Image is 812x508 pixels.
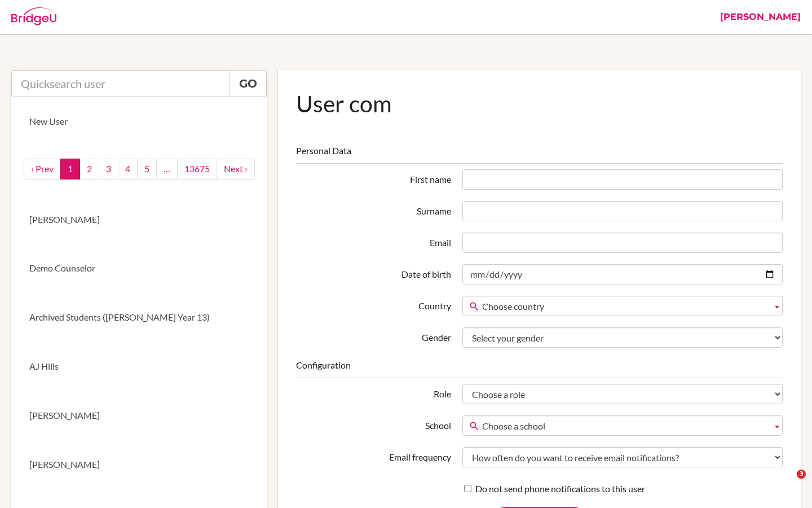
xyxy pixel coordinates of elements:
[137,159,157,179] a: 5
[290,447,456,464] label: Email frequency
[290,296,456,313] label: Country
[217,159,255,179] a: next
[11,293,267,342] a: Archived Students ([PERSON_NAME] Year 13)
[482,416,767,436] span: Choose a school
[11,7,56,25] img: Bridge-U
[290,415,456,432] label: School
[11,342,267,391] a: AJ Hills
[774,470,801,497] iframe: Intercom live chat
[177,159,217,179] a: 13675
[156,159,178,179] a: …
[230,70,267,97] a: Go
[464,485,471,492] input: Do not send phone notifications to this user
[118,159,138,179] a: 4
[290,233,456,249] label: Email
[11,244,267,293] a: Demo Counselor
[11,195,267,244] a: [PERSON_NAME]
[11,440,267,489] a: [PERSON_NAME]
[464,483,645,496] label: Do not send phone notifications to this user
[99,159,118,179] a: 3
[60,159,80,179] a: 1
[24,159,61,179] a: ‹ Prev
[290,384,456,401] label: Role
[296,359,783,378] legend: Configuration
[11,97,267,146] a: New User
[80,159,99,179] a: 2
[290,327,456,344] label: Gender
[290,264,456,281] label: Date of birth
[290,169,456,186] label: First name
[11,70,230,97] input: Quicksearch user
[290,201,456,218] label: Surname
[797,470,806,479] span: 3
[296,144,783,164] legend: Personal Data
[11,391,267,440] a: [PERSON_NAME]
[482,296,767,317] span: Choose country
[296,88,783,119] h1: User com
